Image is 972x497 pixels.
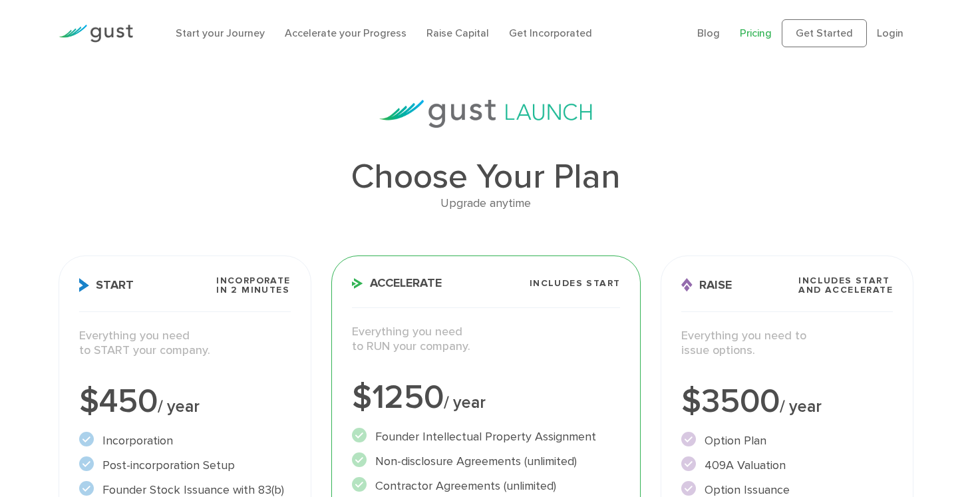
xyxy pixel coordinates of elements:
span: Start [79,278,134,292]
li: Post-incorporation Setup [79,456,291,474]
li: Contractor Agreements (unlimited) [352,477,621,495]
span: Includes START and ACCELERATE [798,276,893,295]
span: / year [444,393,486,413]
p: Everything you need to START your company. [79,329,291,359]
p: Everything you need to issue options. [681,329,893,359]
span: Incorporate in 2 Minutes [216,276,290,295]
a: Raise Capital [426,27,489,39]
h1: Choose Your Plan [59,160,913,194]
a: Accelerate your Progress [285,27,406,39]
span: Raise [681,278,732,292]
div: $450 [79,385,291,418]
div: Upgrade anytime [59,194,913,214]
li: Non-disclosure Agreements (unlimited) [352,452,621,470]
li: Incorporation [79,432,291,450]
div: $1250 [352,381,621,414]
div: $3500 [681,385,893,418]
img: Accelerate Icon [352,278,363,289]
a: Get Started [782,19,867,47]
a: Start your Journey [176,27,265,39]
a: Get Incorporated [509,27,592,39]
img: Raise Icon [681,278,693,292]
span: / year [158,397,200,416]
li: Founder Intellectual Property Assignment [352,428,621,446]
a: Login [877,27,903,39]
a: Pricing [740,27,772,39]
span: Includes START [530,279,621,288]
span: / year [780,397,822,416]
img: gust-launch-logos.svg [379,100,592,128]
a: Blog [697,27,720,39]
img: Gust Logo [59,25,133,43]
li: Option Plan [681,432,893,450]
img: Start Icon X2 [79,278,89,292]
li: 409A Valuation [681,456,893,474]
p: Everything you need to RUN your company. [352,325,621,355]
span: Accelerate [352,277,442,289]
